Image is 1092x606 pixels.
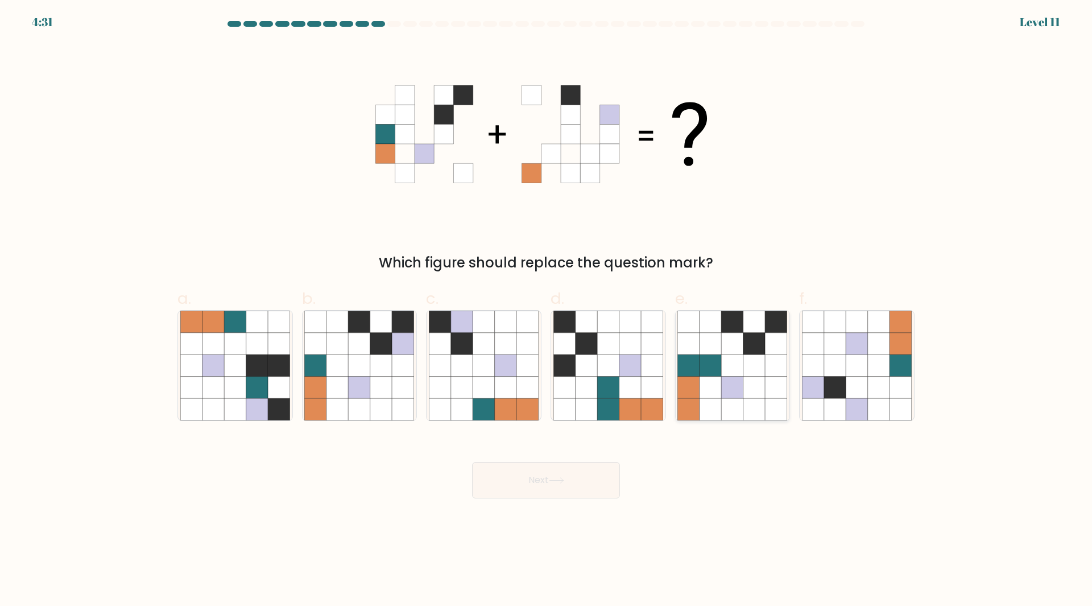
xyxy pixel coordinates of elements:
button: Next [472,462,620,498]
div: 4:31 [32,14,53,31]
span: b. [302,287,316,310]
div: Which figure should replace the question mark? [184,253,908,273]
span: f. [799,287,807,310]
span: e. [675,287,688,310]
span: d. [551,287,564,310]
span: c. [426,287,439,310]
span: a. [177,287,191,310]
div: Level 11 [1020,14,1060,31]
